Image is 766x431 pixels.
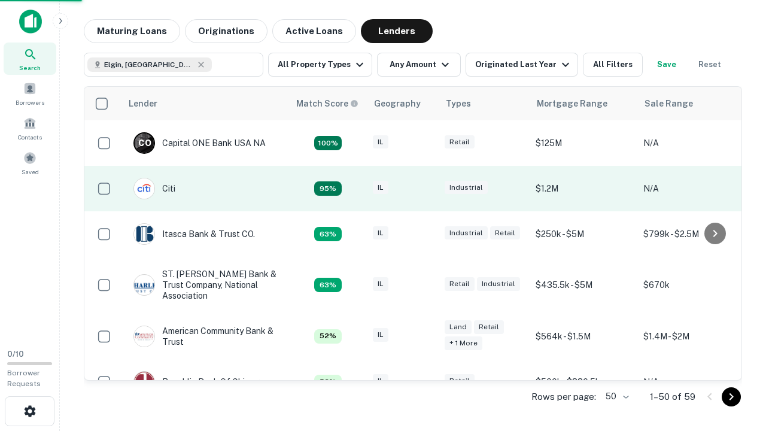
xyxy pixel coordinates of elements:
[531,390,596,404] p: Rows per page:
[445,277,475,291] div: Retail
[314,136,342,150] div: Capitalize uses an advanced AI algorithm to match your search with the best lender. The match sco...
[637,211,745,257] td: $799k - $2.5M
[650,390,695,404] p: 1–50 of 59
[133,326,277,347] div: American Community Bank & Trust
[272,19,356,43] button: Active Loans
[19,63,41,72] span: Search
[314,278,342,292] div: Capitalize uses an advanced AI algorithm to match your search with the best lender. The match sco...
[439,87,530,120] th: Types
[268,53,372,77] button: All Property Types
[477,277,520,291] div: Industrial
[84,19,180,43] button: Maturing Loans
[104,59,194,70] span: Elgin, [GEOGRAPHIC_DATA], [GEOGRAPHIC_DATA]
[475,57,573,72] div: Originated Last Year
[445,226,488,240] div: Industrial
[691,53,729,77] button: Reset
[377,53,461,77] button: Any Amount
[134,178,154,199] img: picture
[373,277,388,291] div: IL
[7,350,24,359] span: 0 / 10
[314,227,342,241] div: Capitalize uses an advanced AI algorithm to match your search with the best lender. The match sco...
[373,181,388,195] div: IL
[445,336,482,350] div: + 1 more
[446,96,471,111] div: Types
[314,375,342,389] div: Capitalize uses an advanced AI algorithm to match your search with the best lender. The match sco...
[22,167,39,177] span: Saved
[648,53,686,77] button: Save your search to get updates of matches that match your search criteria.
[466,53,578,77] button: Originated Last Year
[445,320,472,334] div: Land
[133,371,265,393] div: Republic Bank Of Chicago
[133,223,255,245] div: Itasca Bank & Trust CO.
[637,166,745,211] td: N/A
[601,388,631,405] div: 50
[722,387,741,406] button: Go to next page
[296,97,356,110] h6: Match Score
[445,135,475,149] div: Retail
[637,359,745,405] td: N/A
[373,226,388,240] div: IL
[637,314,745,359] td: $1.4M - $2M
[361,19,433,43] button: Lenders
[138,137,151,150] p: C O
[530,87,637,120] th: Mortgage Range
[133,132,266,154] div: Capital ONE Bank USA NA
[537,96,607,111] div: Mortgage Range
[314,329,342,344] div: Capitalize uses an advanced AI algorithm to match your search with the best lender. The match sco...
[7,369,41,388] span: Borrower Requests
[4,112,56,144] a: Contacts
[19,10,42,34] img: capitalize-icon.png
[18,132,42,142] span: Contacts
[16,98,44,107] span: Borrowers
[645,96,693,111] div: Sale Range
[134,224,154,244] img: picture
[445,181,488,195] div: Industrial
[637,87,745,120] th: Sale Range
[583,53,643,77] button: All Filters
[530,211,637,257] td: $250k - $5M
[367,87,439,120] th: Geography
[530,359,637,405] td: $500k - $880.5k
[530,120,637,166] td: $125M
[121,87,289,120] th: Lender
[133,269,277,302] div: ST. [PERSON_NAME] Bank & Trust Company, National Association
[474,320,504,334] div: Retail
[134,372,154,392] img: picture
[530,314,637,359] td: $564k - $1.5M
[373,374,388,388] div: IL
[289,87,367,120] th: Capitalize uses an advanced AI algorithm to match your search with the best lender. The match sco...
[133,178,175,199] div: Citi
[490,226,520,240] div: Retail
[4,147,56,179] a: Saved
[374,96,421,111] div: Geography
[373,135,388,149] div: IL
[314,181,342,196] div: Capitalize uses an advanced AI algorithm to match your search with the best lender. The match sco...
[185,19,268,43] button: Originations
[296,97,358,110] div: Capitalize uses an advanced AI algorithm to match your search with the best lender. The match sco...
[637,257,745,314] td: $670k
[373,328,388,342] div: IL
[134,326,154,347] img: picture
[530,166,637,211] td: $1.2M
[530,257,637,314] td: $435.5k - $5M
[129,96,157,111] div: Lender
[4,77,56,110] a: Borrowers
[134,275,154,295] img: picture
[637,120,745,166] td: N/A
[445,374,475,388] div: Retail
[706,335,766,393] iframe: Chat Widget
[4,43,56,75] a: Search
